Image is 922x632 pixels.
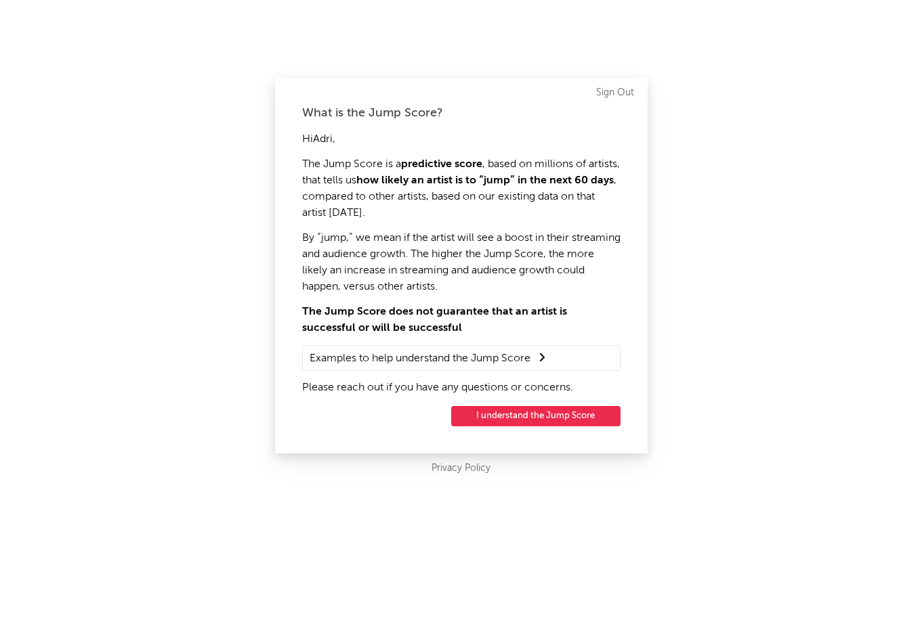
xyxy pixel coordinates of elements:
a: Sign Out [596,85,634,101]
strong: how likely an artist is to “jump” in the next 60 days [356,175,614,186]
div: What is the Jump Score? [302,105,621,121]
strong: The Jump Score does not guarantee that an artist is successful or will be successful [302,307,567,334]
p: The Jump Score is a , based on millions of artists, that tells us , compared to other artists, ba... [302,156,621,221]
button: I understand the Jump Score [451,406,621,426]
p: Hi Adri , [302,131,621,148]
p: By “jump,” we mean if the artist will see a boost in their streaming and audience growth. The hig... [302,230,621,295]
summary: Examples to help understand the Jump Score [310,349,613,367]
strong: predictive score [401,159,482,170]
p: Please reach out if you have any questions or concerns. [302,380,621,396]
a: Privacy Policy [432,460,490,477]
